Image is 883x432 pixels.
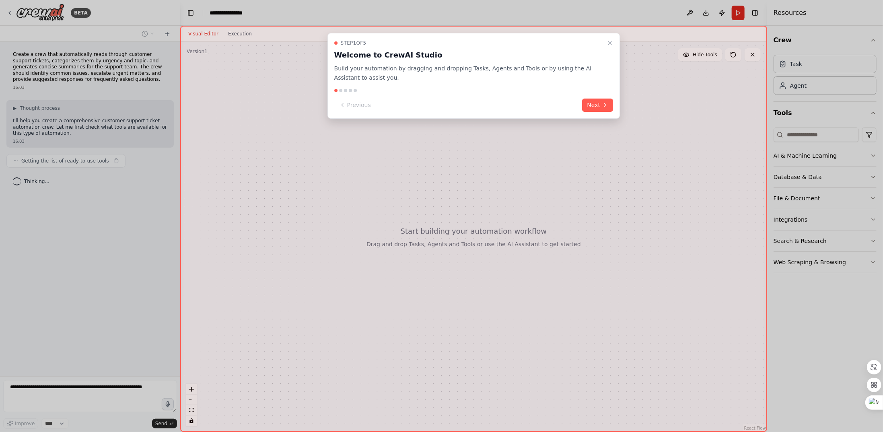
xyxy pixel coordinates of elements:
h3: Welcome to CrewAI Studio [334,49,604,61]
button: Previous [334,99,376,112]
button: Hide left sidebar [185,7,196,19]
p: Build your automation by dragging and dropping Tasks, Agents and Tools or by using the AI Assista... [334,64,604,82]
button: Next [582,99,613,112]
span: Step 1 of 5 [341,40,366,46]
button: Close walkthrough [605,38,615,48]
